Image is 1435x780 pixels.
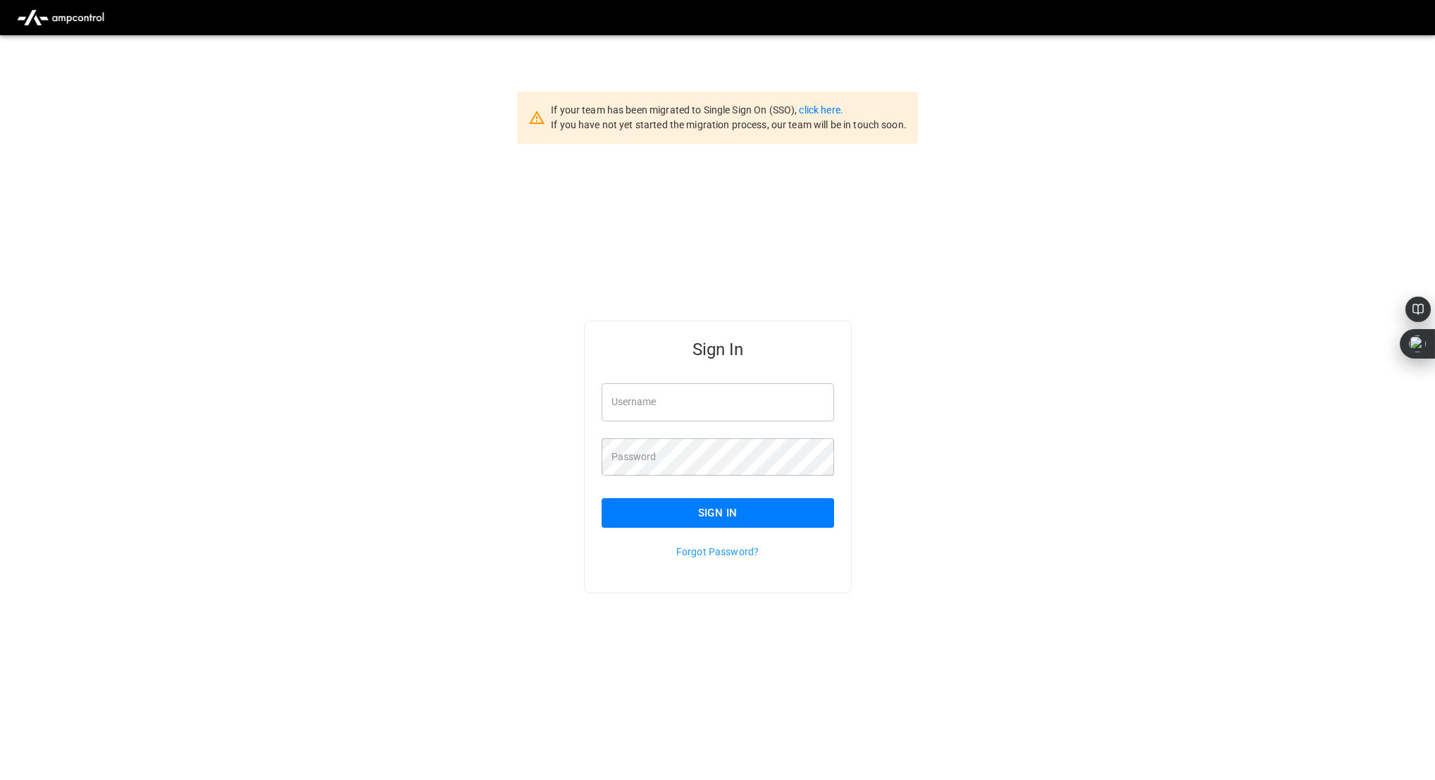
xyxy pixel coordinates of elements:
span: If your team has been migrated to Single Sign On (SSO), [551,104,799,116]
a: click here. [799,104,843,116]
p: Forgot Password? [602,545,834,559]
h5: Sign In [602,338,834,361]
img: ampcontrol.io logo [11,4,110,31]
button: Sign In [602,498,834,528]
span: If you have not yet started the migration process, our team will be in touch soon. [551,119,907,130]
